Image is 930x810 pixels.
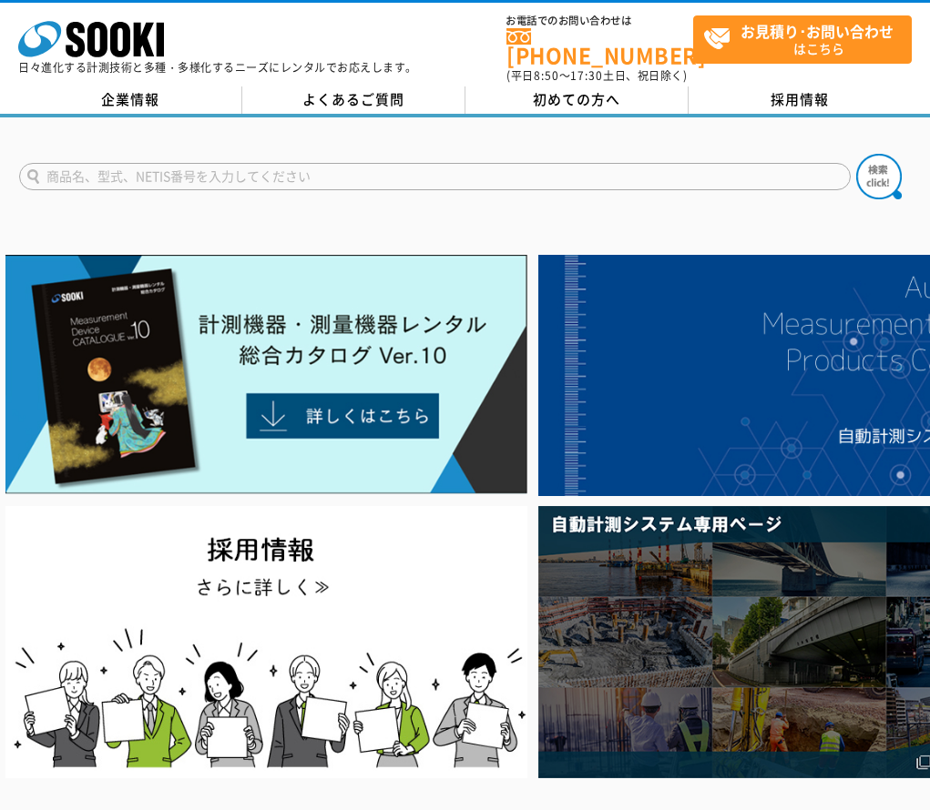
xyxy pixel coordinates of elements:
[465,86,689,114] a: 初めての方へ
[18,62,417,73] p: 日々進化する計測技術と多種・多様化するニーズにレンタルでお応えします。
[19,86,242,114] a: 企業情報
[5,506,527,777] img: SOOKI recruit
[533,89,620,109] span: 初めての方へ
[242,86,465,114] a: よくあるご質問
[693,15,912,64] a: お見積り･お問い合わせはこちら
[19,163,851,190] input: 商品名、型式、NETIS番号を入力してください
[534,67,559,84] span: 8:50
[506,28,693,66] a: [PHONE_NUMBER]
[506,15,693,26] span: お電話でのお問い合わせは
[570,67,603,84] span: 17:30
[856,154,902,199] img: btn_search.png
[506,67,687,84] span: (平日 ～ 土日、祝日除く)
[5,255,527,494] img: Catalog Ver10
[689,86,912,114] a: 採用情報
[703,16,911,62] span: はこちら
[741,20,894,42] strong: お見積り･お問い合わせ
